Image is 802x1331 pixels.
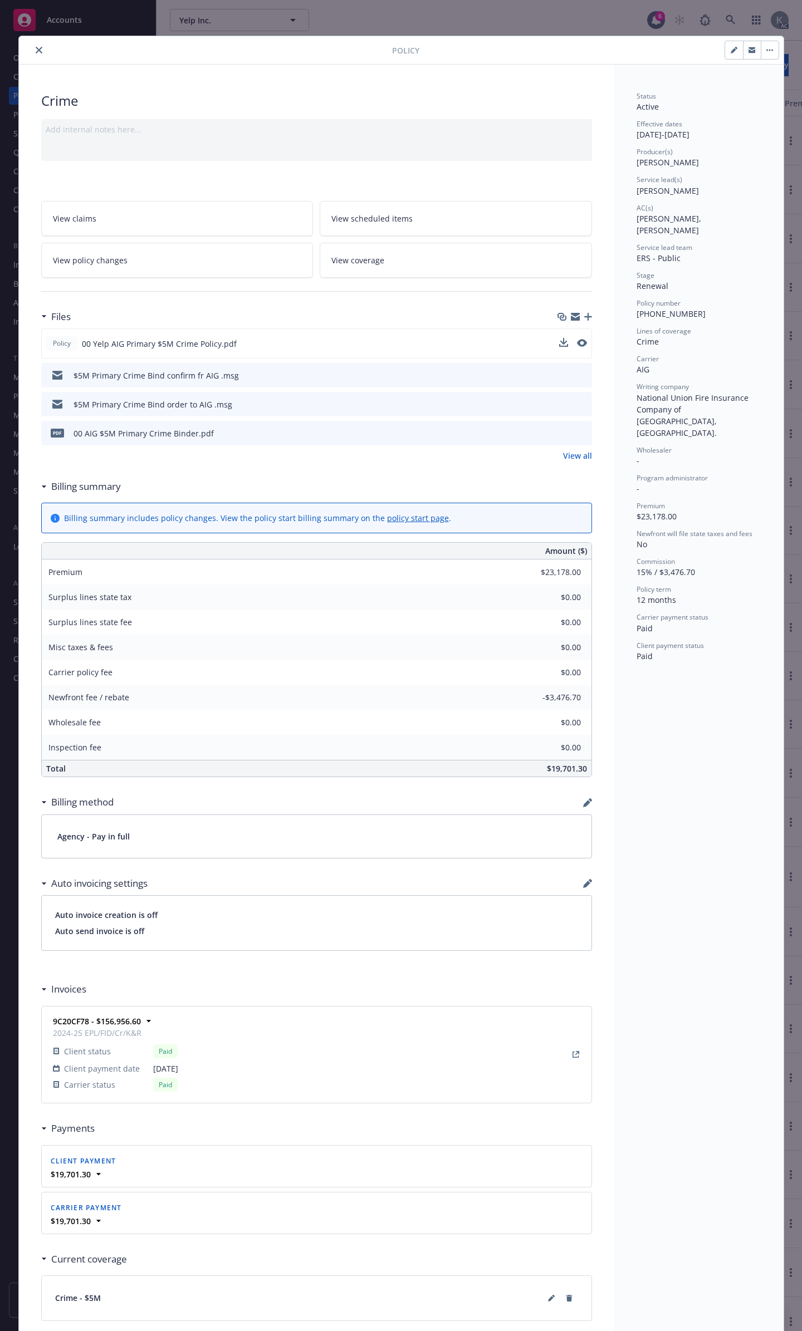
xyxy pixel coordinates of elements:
strong: 9C20CF78 - $156,956.60 [53,1016,141,1027]
h3: Invoices [51,982,86,996]
input: 0.00 [515,739,588,756]
span: AIG [637,364,649,375]
span: Carrier status [64,1079,115,1091]
span: [PERSON_NAME], [PERSON_NAME] [637,213,703,235]
span: [DATE] [153,1063,178,1074]
div: Crime [41,91,592,110]
span: Client payment [51,1156,116,1166]
div: Agency - Pay in full [42,815,591,858]
a: View claims [41,201,314,236]
button: download file [560,370,569,381]
span: Amount ($) [545,545,587,557]
span: Client status [64,1045,111,1057]
span: Paid [637,651,653,661]
span: Writing company [637,382,689,391]
span: Client payment date [64,1063,140,1074]
span: - [637,455,639,466]
h3: Payments [51,1121,95,1136]
div: Billing summary [41,479,121,494]
input: 0.00 [515,639,588,656]
span: Producer(s) [637,147,673,156]
span: Total [46,763,66,774]
span: Paid [637,623,653,633]
input: 0.00 [515,589,588,606]
input: 0.00 [515,564,588,581]
button: preview file [578,428,588,439]
div: Files [41,310,71,324]
div: Current coverage [41,1252,127,1266]
div: Crime [637,336,761,347]
input: 0.00 [515,689,588,706]
span: Effective dates [637,119,682,129]
div: $5M Primary Crime Bind confirm fr AIG .msg [74,370,239,381]
span: No [637,539,647,549]
span: Carrier payment [51,1203,122,1212]
a: View scheduled items [320,201,592,236]
div: [DATE] - [DATE] [637,119,761,140]
span: Auto send invoice is off [55,925,578,937]
span: View coverage [331,254,384,266]
span: Premium [48,567,82,577]
span: Commission [637,557,675,566]
span: Newfront fee / rebate [48,692,129,703]
input: 0.00 [515,614,588,631]
span: Policy [392,45,419,56]
span: 12 months [637,595,676,605]
div: Invoices [41,982,86,996]
span: Policy term [637,585,671,594]
input: 0.00 [515,714,588,731]
span: Carrier policy fee [48,667,113,677]
span: Surplus lines state fee [48,617,132,627]
span: Misc taxes & fees [48,642,113,652]
div: Billing summary includes policy changes. View the policy start billing summary on the . [64,512,451,524]
span: View policy changes [53,254,128,266]
span: $23,178.00 [637,511,677,522]
span: - [637,483,639,494]
div: Billing method [41,795,114,809]
span: 15% / $3,476.70 [637,567,695,577]
span: Renewal [637,281,668,291]
span: ERS - Public [637,253,681,263]
span: AC(s) [637,203,653,213]
span: [PERSON_NAME] [637,157,699,168]
span: View claims [53,213,96,224]
span: Auto invoice creation is off [55,909,578,921]
span: Program administrator [637,473,708,483]
span: Carrier [637,354,659,364]
button: download file [560,399,569,410]
div: Paid [153,1044,178,1058]
span: $19,701.30 [547,763,587,774]
a: View policy changes [41,243,314,278]
span: Wholesaler [637,445,672,455]
div: $5M Primary Crime Bind order to AIG .msg [74,399,232,410]
button: download file [559,338,568,347]
span: Active [637,101,659,112]
span: Stage [637,271,654,280]
a: policy start page [387,513,449,523]
span: Status [637,91,656,101]
a: View Invoice [569,1048,583,1061]
span: Surplus lines state tax [48,592,131,602]
span: Service lead(s) [637,175,682,184]
button: preview file [578,399,588,410]
h3: Current coverage [51,1252,127,1266]
h3: Auto invoicing settings [51,876,148,891]
span: Lines of coverage [637,326,691,336]
span: Policy [51,338,73,348]
span: 00 Yelp AIG Primary $5M Crime Policy.pdf [82,338,237,350]
button: close [32,43,46,57]
div: 00 AIG $5M Primary Crime Binder.pdf [74,428,214,439]
div: Auto invoicing settings [41,876,148,891]
input: 0.00 [515,664,588,681]
span: Service lead team [637,243,692,252]
button: preview file [577,339,587,347]
div: Paid [153,1078,178,1092]
span: 2024-25 EPL/FID/Cr/K&R [53,1027,178,1039]
button: preview file [577,338,587,350]
button: download file [559,338,568,350]
span: Carrier payment status [637,612,708,622]
span: Client payment status [637,641,704,650]
div: Add internal notes here... [46,124,588,135]
span: Policy number [637,298,681,308]
h3: Billing summary [51,479,121,494]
